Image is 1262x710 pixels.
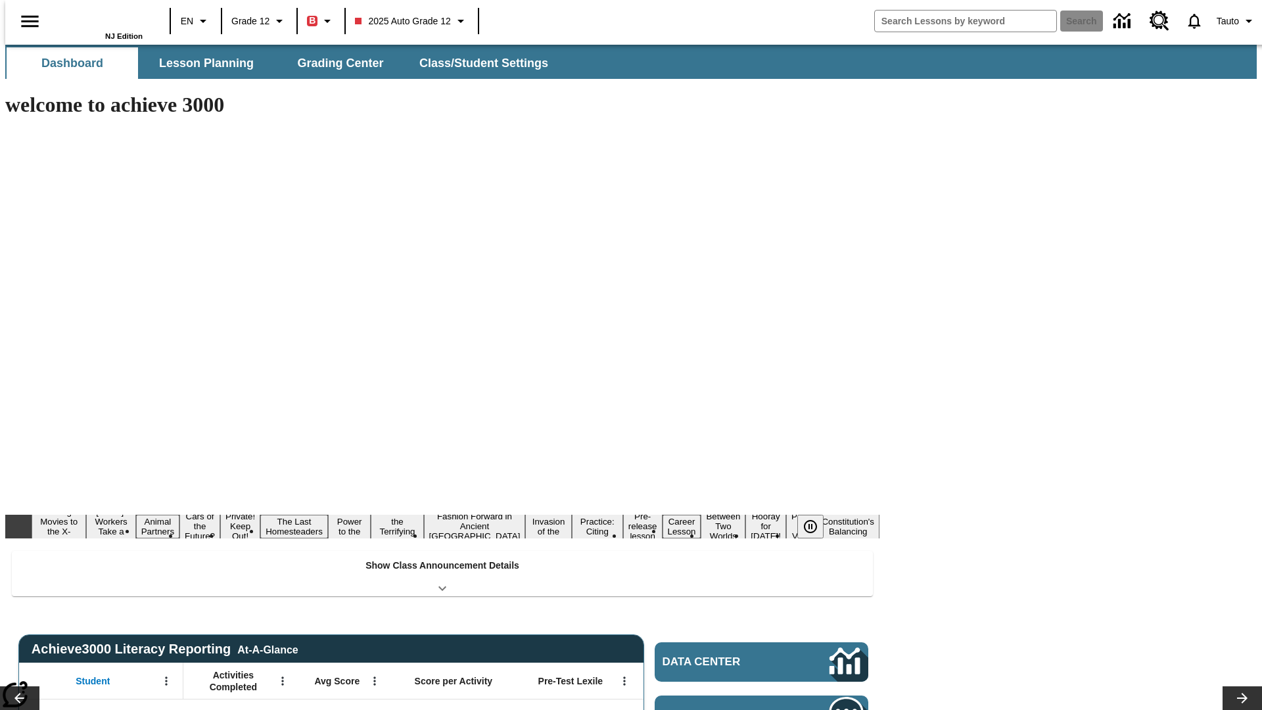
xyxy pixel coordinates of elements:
button: Slide 13 Career Lesson [663,515,701,538]
button: Pause [797,515,824,538]
button: Slide 5 Private! Keep Out! [220,509,260,543]
button: Class: 2025 Auto Grade 12, Select your class [350,9,473,33]
button: Slide 12 Pre-release lesson [623,509,663,543]
span: NJ Edition [105,32,143,40]
button: Open Menu [615,671,634,691]
div: Home [57,5,143,40]
div: Show Class Announcement Details [12,551,873,596]
button: Dashboard [7,47,138,79]
span: Student [76,675,110,687]
div: SubNavbar [5,47,560,79]
button: Slide 16 Point of View [786,509,816,543]
span: Data Center [663,655,785,669]
button: Profile/Settings [1211,9,1262,33]
input: search field [875,11,1056,32]
div: At-A-Glance [237,642,298,656]
button: Grade: Grade 12, Select a grade [226,9,292,33]
a: Home [57,6,143,32]
button: Open Menu [365,671,385,691]
span: Pre-Test Lexile [538,675,603,687]
h1: welcome to achieve 3000 [5,93,879,117]
button: Slide 11 Mixed Practice: Citing Evidence [572,505,623,548]
button: Lesson carousel, Next [1223,686,1262,710]
button: Slide 7 Solar Power to the People [328,505,371,548]
button: Slide 8 Attack of the Terrifying Tomatoes [371,505,423,548]
a: Data Center [655,642,868,682]
span: EN [181,14,193,28]
p: Show Class Announcement Details [365,559,519,573]
button: Lesson Planning [141,47,272,79]
span: Grade 12 [231,14,269,28]
button: Slide 9 Fashion Forward in Ancient Rome [424,509,526,543]
span: Score per Activity [415,675,493,687]
span: Avg Score [314,675,360,687]
button: Open side menu [11,2,49,41]
button: Slide 2 Labor Day: Workers Take a Stand [86,505,135,548]
a: Data Center [1106,3,1142,39]
span: Tauto [1217,14,1239,28]
button: Open Menu [156,671,176,691]
button: Boost Class color is red. Change class color [302,9,340,33]
button: Open Menu [273,671,292,691]
button: Slide 14 Between Two Worlds [701,509,745,543]
button: Slide 1 Taking Movies to the X-Dimension [32,505,86,548]
a: Resource Center, Will open in new tab [1142,3,1177,39]
button: Slide 10 The Invasion of the Free CD [525,505,571,548]
button: Slide 3 Animal Partners [136,515,179,538]
button: Slide 15 Hooray for Constitution Day! [745,509,786,543]
button: Grading Center [275,47,406,79]
button: Slide 17 The Constitution's Balancing Act [816,505,879,548]
span: B [309,12,315,29]
button: Language: EN, Select a language [175,9,217,33]
a: Notifications [1177,4,1211,38]
span: Activities Completed [190,669,277,693]
span: 2025 Auto Grade 12 [355,14,450,28]
span: Achieve3000 Literacy Reporting [32,642,298,657]
div: Pause [797,515,837,538]
button: Slide 6 The Last Homesteaders [260,515,328,538]
button: Slide 4 Cars of the Future? [179,509,220,543]
div: SubNavbar [5,45,1257,79]
button: Class/Student Settings [409,47,559,79]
